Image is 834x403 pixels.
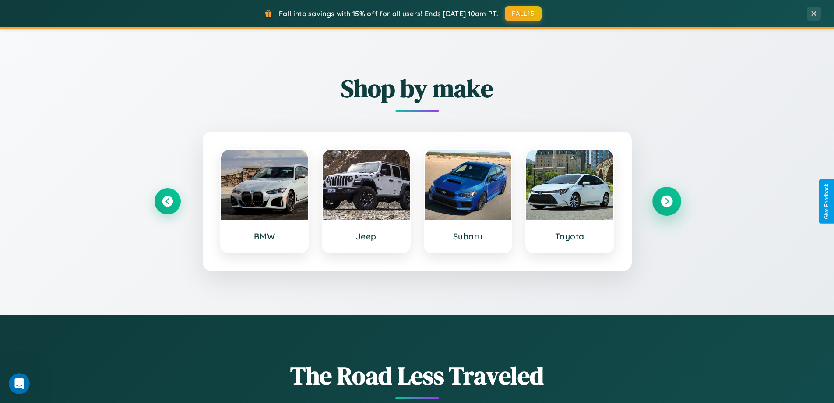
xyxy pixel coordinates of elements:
[155,71,680,105] h2: Shop by make
[433,231,503,242] h3: Subaru
[279,9,498,18] span: Fall into savings with 15% off for all users! Ends [DATE] 10am PT.
[823,184,830,219] div: Give Feedback
[155,359,680,392] h1: The Road Less Traveled
[230,231,299,242] h3: BMW
[9,373,30,394] iframe: Intercom live chat
[535,231,605,242] h3: Toyota
[505,6,542,21] button: FALL15
[331,231,401,242] h3: Jeep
